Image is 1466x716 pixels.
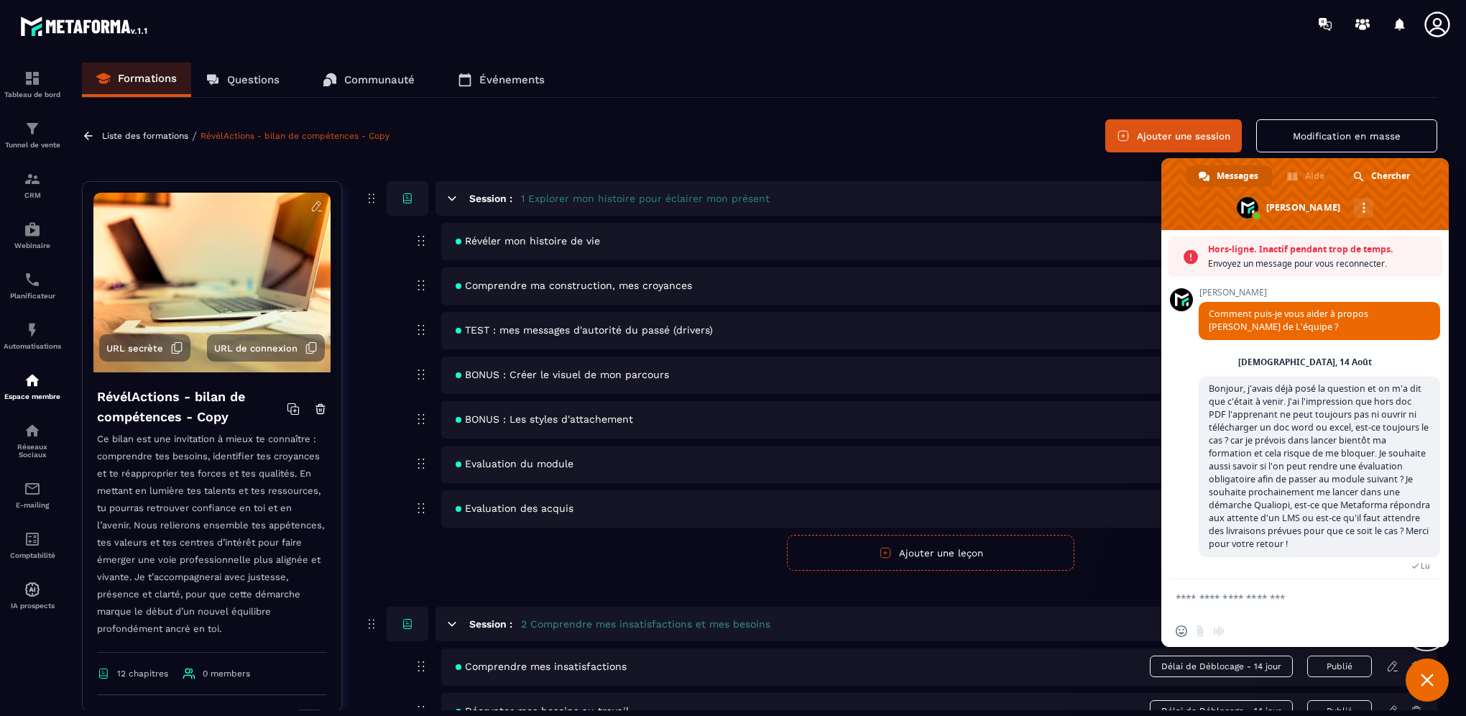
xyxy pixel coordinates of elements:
button: Ajouter une leçon [787,535,1074,571]
a: automationsautomationsAutomatisations [4,311,61,361]
img: automations [24,372,41,389]
img: formation [24,70,41,87]
a: formationformationTableau de bord [4,59,61,109]
a: Liste des formations [102,131,188,141]
textarea: Entrez votre message... [1176,579,1406,615]
img: email [24,480,41,497]
h6: Session : [469,618,512,630]
img: scheduler [24,271,41,288]
a: Formations [82,63,191,97]
span: Evaluation des acquis [456,502,573,514]
span: BONUS : Créer le visuel de mon parcours [456,369,669,380]
button: URL secrète [99,334,190,362]
p: Tunnel de vente [4,141,61,149]
a: emailemailE-mailing [4,469,61,520]
span: Hors-ligne. Inactif pendant trop de temps. [1208,242,1435,257]
span: Envoyez un message pour vous reconnecter. [1208,257,1435,271]
a: formationformationCRM [4,160,61,210]
p: Questions [227,73,280,86]
p: Réseaux Sociaux [4,443,61,459]
span: 0 members [203,669,250,679]
button: Ajouter une session [1105,119,1242,152]
span: Lu [1421,561,1430,571]
p: Tableau de bord [4,91,61,98]
h4: RévélActions - bilan de compétences - Copy [97,387,287,427]
p: Planificateur [4,292,61,300]
span: [PERSON_NAME] [1199,288,1440,298]
img: social-network [24,422,41,439]
span: Révéler mon histoire de vie [456,235,600,247]
span: Insérer un emoji [1176,625,1187,637]
a: Messages [1186,165,1273,187]
span: / [192,129,197,143]
img: automations [24,221,41,238]
a: social-networksocial-networkRéseaux Sociaux [4,411,61,469]
p: CRM [4,191,61,199]
span: Chercher [1371,165,1410,187]
span: Bonjour, j'avais déjà posé la question et on m'a dit que c'était à venir. J'ai l'impression que h... [1209,382,1430,550]
img: background [93,193,331,372]
a: automationsautomationsEspace membre [4,361,61,411]
a: RévélActions - bilan de compétences - Copy [200,131,389,141]
span: Evaluation du module [456,458,573,469]
a: Événements [443,63,559,97]
p: Espace membre [4,393,61,400]
p: Ce bilan est une invitation à mieux te connaître : comprendre tes besoins, identifier tes croyanc... [97,431,327,653]
img: formation [24,170,41,188]
a: Chercher [1340,165,1424,187]
img: automations [24,321,41,339]
a: schedulerschedulerPlanificateur [4,260,61,311]
img: formation [24,120,41,137]
p: Automatisations [4,342,61,350]
p: IA prospects [4,602,61,610]
a: Communauté [308,63,429,97]
p: Formations [118,72,177,85]
span: TEST : mes messages d'autorité du passé (drivers) [456,324,713,336]
span: URL secrète [106,343,163,354]
h5: 1 Explorer mon histoire pour éclairer mon présent [521,191,770,206]
a: Questions [191,63,294,97]
button: Modification en masse [1256,119,1437,152]
span: Délai de Déblocage - 14 jour [1150,656,1293,677]
img: automations [24,581,41,598]
p: Webinaire [4,242,61,249]
p: Événements [479,73,545,86]
p: E-mailing [4,501,61,509]
p: Comptabilité [4,551,61,559]
span: 12 chapitres [117,669,168,679]
span: Messages [1217,165,1258,187]
h6: Session : [469,193,512,204]
span: Comprendre mes insatisfactions [456,661,627,672]
h5: 2 Comprendre mes insatisfactions et mes besoins [521,617,770,631]
img: logo [20,13,149,39]
p: Communauté [344,73,415,86]
span: URL de connexion [214,343,298,354]
a: accountantaccountantComptabilité [4,520,61,570]
a: Fermer le chat [1406,658,1449,702]
button: URL de connexion [207,334,325,362]
span: BONUS : Les styles d'attachement [456,413,633,425]
div: [DEMOGRAPHIC_DATA], 14 Août [1238,358,1372,367]
img: accountant [24,531,41,548]
a: formationformationTunnel de vente [4,109,61,160]
a: automationsautomationsWebinaire [4,210,61,260]
span: Comprendre ma construction, mes croyances [456,280,692,291]
span: Comment puis-je vous aider à propos [PERSON_NAME] de L'équipe ? [1209,308,1368,333]
button: Publié [1307,656,1372,677]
